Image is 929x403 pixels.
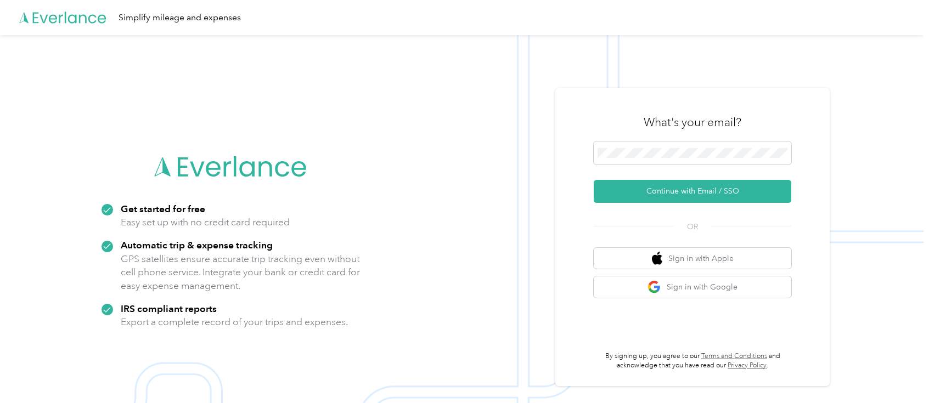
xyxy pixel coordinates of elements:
p: Easy set up with no credit card required [121,215,290,229]
div: Simplify mileage and expenses [119,11,241,25]
p: GPS satellites ensure accurate trip tracking even without cell phone service. Integrate your bank... [121,252,361,293]
strong: Automatic trip & expense tracking [121,239,273,251]
span: OR [673,221,712,232]
img: apple logo [652,252,663,265]
strong: IRS compliant reports [121,303,217,314]
a: Privacy Policy [728,361,767,370]
img: google logo [648,280,661,294]
h3: What's your email? [644,115,741,130]
button: apple logoSign in with Apple [594,248,791,269]
strong: Get started for free [121,203,205,214]
button: google logoSign in with Google [594,276,791,298]
button: Continue with Email / SSO [594,180,791,203]
p: Export a complete record of your trips and expenses. [121,315,348,329]
p: By signing up, you agree to our and acknowledge that you have read our . [594,351,791,371]
a: Terms and Conditions [701,352,767,360]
